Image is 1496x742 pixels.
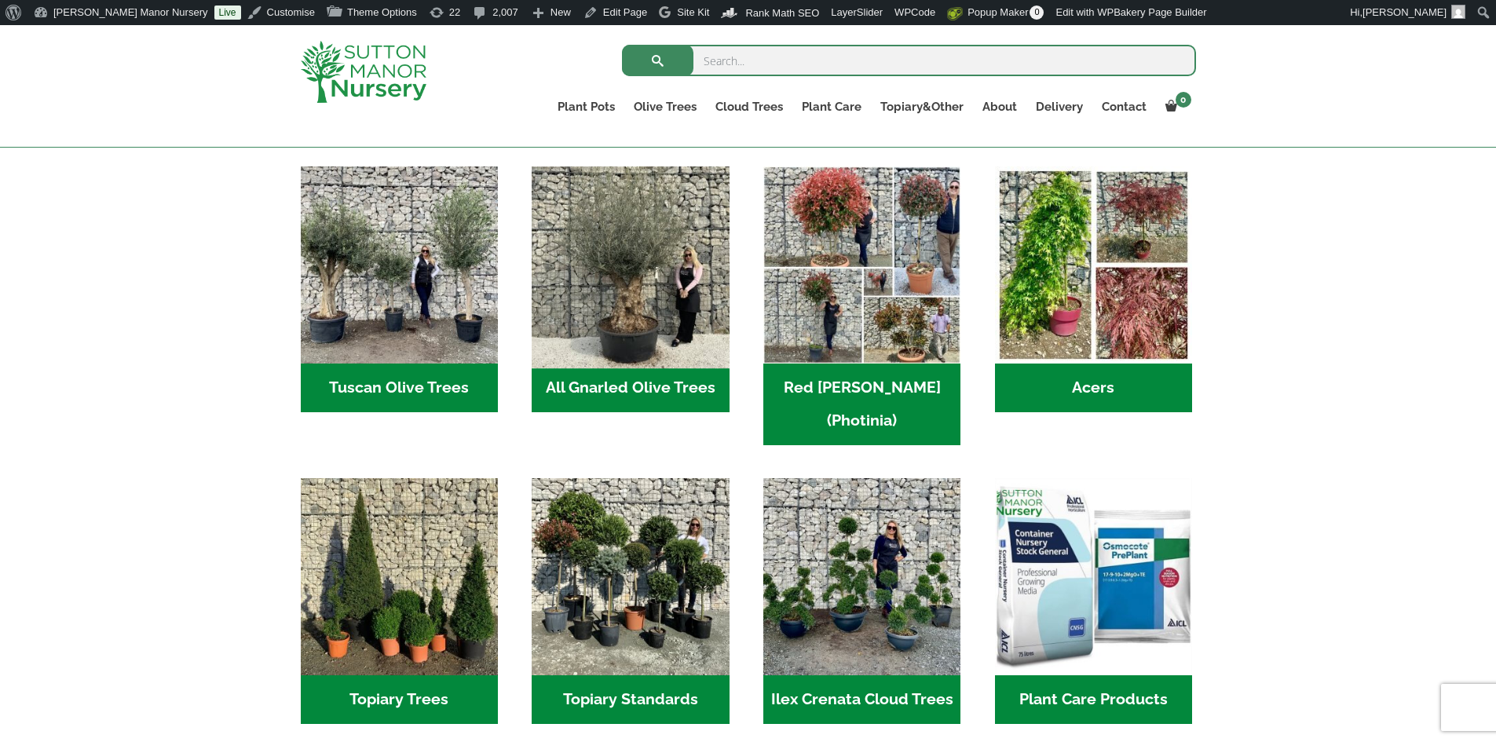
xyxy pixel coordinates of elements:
a: Live [214,5,241,20]
a: Visit product category Tuscan Olive Trees [301,166,498,412]
input: Search... [622,45,1196,76]
a: Topiary&Other [871,96,973,118]
a: Cloud Trees [706,96,792,118]
a: Visit product category Topiary Trees [301,478,498,724]
img: Home - C8EC7518 C483 4BAA AA61 3CAAB1A4C7C4 1 201 a [301,478,498,675]
a: Delivery [1026,96,1092,118]
img: Home - 5833C5B7 31D0 4C3A 8E42 DB494A1738DB [527,162,734,369]
img: Home - F5A23A45 75B5 4929 8FB2 454246946332 [763,166,960,364]
a: Visit product category All Gnarled Olive Trees [532,166,729,412]
a: Plant Pots [548,96,624,118]
h2: Topiary Trees [301,675,498,724]
a: Visit product category Ilex Crenata Cloud Trees [763,478,960,724]
span: Site Kit [677,6,709,18]
img: Home - 7716AD77 15EA 4607 B135 B37375859F10 [301,166,498,364]
a: Visit product category Topiary Standards [532,478,729,724]
h2: Tuscan Olive Trees [301,364,498,412]
a: Visit product category Acers [995,166,1192,412]
a: Plant Care [792,96,871,118]
img: Home - IMG 5223 [532,478,729,675]
img: Home - food and soil [995,478,1192,675]
span: [PERSON_NAME] [1362,6,1447,18]
span: 0 [1176,92,1191,108]
h2: Red [PERSON_NAME] (Photinia) [763,364,960,445]
a: Contact [1092,96,1156,118]
img: Home - Untitled Project 4 [995,166,1192,364]
a: Visit product category Plant Care Products [995,478,1192,724]
a: 0 [1156,96,1196,118]
h2: Plant Care Products [995,675,1192,724]
img: Home - 9CE163CB 973F 4905 8AD5 A9A890F87D43 [763,478,960,675]
h2: Acers [995,364,1192,412]
span: Rank Math SEO [745,7,819,19]
a: Visit product category Red Robin (Photinia) [763,166,960,445]
h2: Ilex Crenata Cloud Trees [763,675,960,724]
a: Olive Trees [624,96,706,118]
h2: Topiary Standards [532,675,729,724]
a: About [973,96,1026,118]
img: logo [301,41,426,103]
span: 0 [1030,5,1044,20]
h2: All Gnarled Olive Trees [532,364,729,412]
